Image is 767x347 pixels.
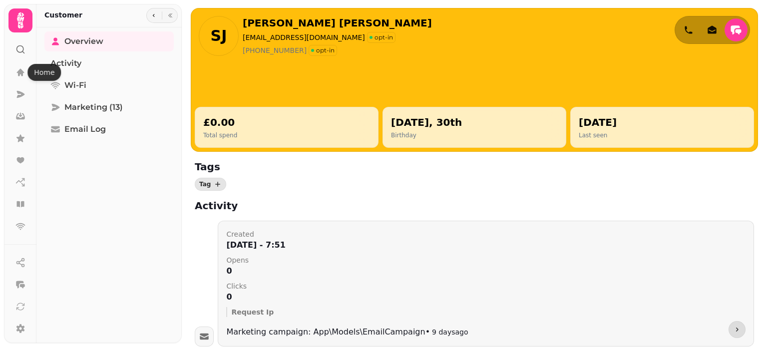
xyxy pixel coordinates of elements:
[203,131,237,139] p: Total spend
[195,178,226,191] button: Tag
[226,281,746,291] p: clicks
[391,131,462,139] p: Birthday
[44,31,174,51] a: Overview
[64,123,106,135] span: Email Log
[36,27,182,343] nav: Tabs
[195,160,386,174] h2: Tags
[243,16,432,30] h2: [PERSON_NAME] [PERSON_NAME]
[203,115,237,129] h2: £0.00
[579,131,617,139] p: Last seen
[375,33,393,41] p: opt-in
[226,255,746,265] p: opens
[44,97,174,117] a: Marketing (13)
[243,45,307,55] p: [PHONE_NUMBER]
[226,291,746,303] p: 0
[50,57,81,69] span: Activity
[64,35,103,47] span: Overview
[432,328,468,336] time: 9 days ago
[64,79,86,91] span: Wi-Fi
[64,101,123,113] span: Marketing (13)
[243,32,365,42] p: [EMAIL_ADDRESS][DOMAIN_NAME]
[27,64,61,81] div: Home
[579,115,617,129] h2: [DATE]
[44,119,174,139] a: Email Log
[44,10,82,20] h2: Customer
[391,115,462,129] h2: [DATE], 30th
[199,181,211,187] span: Tag
[226,229,746,239] p: created
[226,326,430,338] p: Marketing campaign: App\Models\EmailCampaign •
[211,28,227,43] span: SJ
[231,307,746,317] p: request ip
[44,75,174,95] a: Wi-Fi
[316,46,335,54] p: opt-in
[226,239,746,251] p: [DATE] - 7:51
[195,199,386,213] h2: Activity
[226,265,746,277] p: 0
[725,18,748,41] button: reply
[44,53,174,73] a: Activity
